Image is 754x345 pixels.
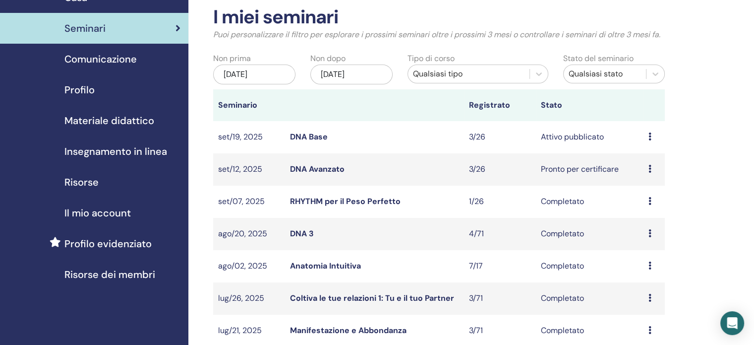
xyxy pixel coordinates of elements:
[64,175,99,190] span: Risorse
[213,121,285,153] td: set/19, 2025
[569,68,641,80] div: Qualsiasi stato
[64,52,137,67] span: Comunicazione
[536,282,643,315] td: Completato
[213,250,285,282] td: ago/02, 2025
[213,29,665,41] p: Puoi personalizzare il filtro per esplorare i prossimi seminari oltre i prossimi 3 mesi o control...
[310,65,393,84] div: [DATE]
[213,186,285,218] td: set/07, 2025
[290,164,345,174] a: DNA Avanzato
[464,121,536,153] td: 3/26
[536,250,643,282] td: Completato
[290,293,454,303] a: Coltiva le tue relazioni 1: Tu e il tuo Partner
[536,89,643,121] th: Stato
[213,282,285,315] td: lug/26, 2025
[464,186,536,218] td: 1/26
[213,89,285,121] th: Seminario
[290,132,328,142] a: DNA Base
[536,121,643,153] td: Attivo pubblicato
[290,261,361,271] a: Anatomia Intuitiva
[464,218,536,250] td: 4/71
[290,325,406,336] a: Manifestazione e Abbondanza
[464,250,536,282] td: 7/17
[64,267,155,282] span: Risorse dei membri
[536,153,643,186] td: Pronto per certificare
[213,6,665,29] h2: I miei seminari
[213,65,295,84] div: [DATE]
[407,53,455,65] label: Tipo di corso
[290,196,401,207] a: RHYTHM per il Peso Perfetto
[290,228,314,239] a: DNA 3
[536,218,643,250] td: Completato
[563,53,634,65] label: Stato del seminario
[64,236,152,251] span: Profilo evidenziato
[464,89,536,121] th: Registrato
[213,53,251,65] label: Non prima
[64,113,154,128] span: Materiale didattico
[64,82,95,97] span: Profilo
[64,144,167,159] span: Insegnamento in linea
[720,311,744,335] div: Open Intercom Messenger
[464,153,536,186] td: 3/26
[310,53,346,65] label: Non dopo
[213,218,285,250] td: ago/20, 2025
[536,186,643,218] td: Completato
[64,21,106,36] span: Seminari
[64,206,131,220] span: Il mio account
[413,68,524,80] div: Qualsiasi tipo
[213,153,285,186] td: set/12, 2025
[464,282,536,315] td: 3/71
